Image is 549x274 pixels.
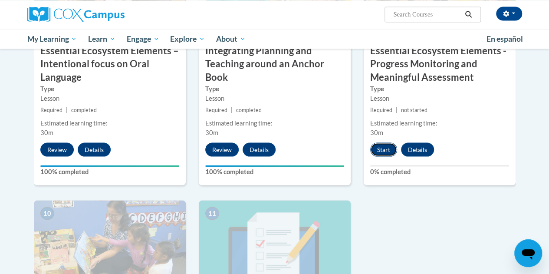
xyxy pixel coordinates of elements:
button: Details [243,142,276,156]
div: Main menu [21,29,529,49]
span: 10 [40,207,54,220]
div: Lesson [370,93,509,103]
button: Start [370,142,397,156]
button: Details [78,142,111,156]
button: Search [462,9,475,20]
span: completed [71,106,97,113]
a: Cox Campus [27,7,184,22]
span: Learn [88,33,115,44]
h3: Essential Ecosystem Elements - Progress Monitoring and Meaningful Assessment [364,44,516,84]
span: | [66,106,68,113]
button: Review [205,142,239,156]
a: Explore [164,29,210,49]
span: Explore [170,33,205,44]
a: Engage [121,29,165,49]
span: | [396,106,398,113]
button: Details [401,142,434,156]
label: 100% completed [40,167,179,176]
span: Required [40,106,62,113]
iframe: Button to launch messaging window [514,239,542,267]
h3: Integrating Planning and Teaching around an Anchor Book [199,44,351,84]
a: About [210,29,251,49]
a: Learn [82,29,121,49]
label: Type [370,84,509,93]
span: | [231,106,233,113]
span: Required [370,106,392,113]
div: Estimated learning time: [370,118,509,128]
span: 30m [40,129,53,136]
img: Cox Campus [27,7,125,22]
span: completed [236,106,262,113]
div: Your progress [205,165,344,167]
span: not started [401,106,427,113]
span: Engage [127,33,159,44]
span: Required [205,106,227,113]
button: Account Settings [496,7,522,20]
a: My Learning [22,29,83,49]
label: Type [40,84,179,93]
div: Estimated learning time: [205,118,344,128]
div: Lesson [205,93,344,103]
label: 0% completed [370,167,509,176]
button: Review [40,142,74,156]
span: 11 [205,207,219,220]
div: Lesson [40,93,179,103]
label: 100% completed [205,167,344,176]
span: About [216,33,246,44]
span: My Learning [27,33,77,44]
span: 30m [370,129,383,136]
div: Estimated learning time: [40,118,179,128]
label: Type [205,84,344,93]
a: En español [481,30,529,48]
h3: Essential Ecosystem Elements – Intentional focus on Oral Language [34,44,186,84]
span: 30m [205,129,218,136]
span: En español [487,34,523,43]
input: Search Courses [392,9,462,20]
div: Your progress [40,165,179,167]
